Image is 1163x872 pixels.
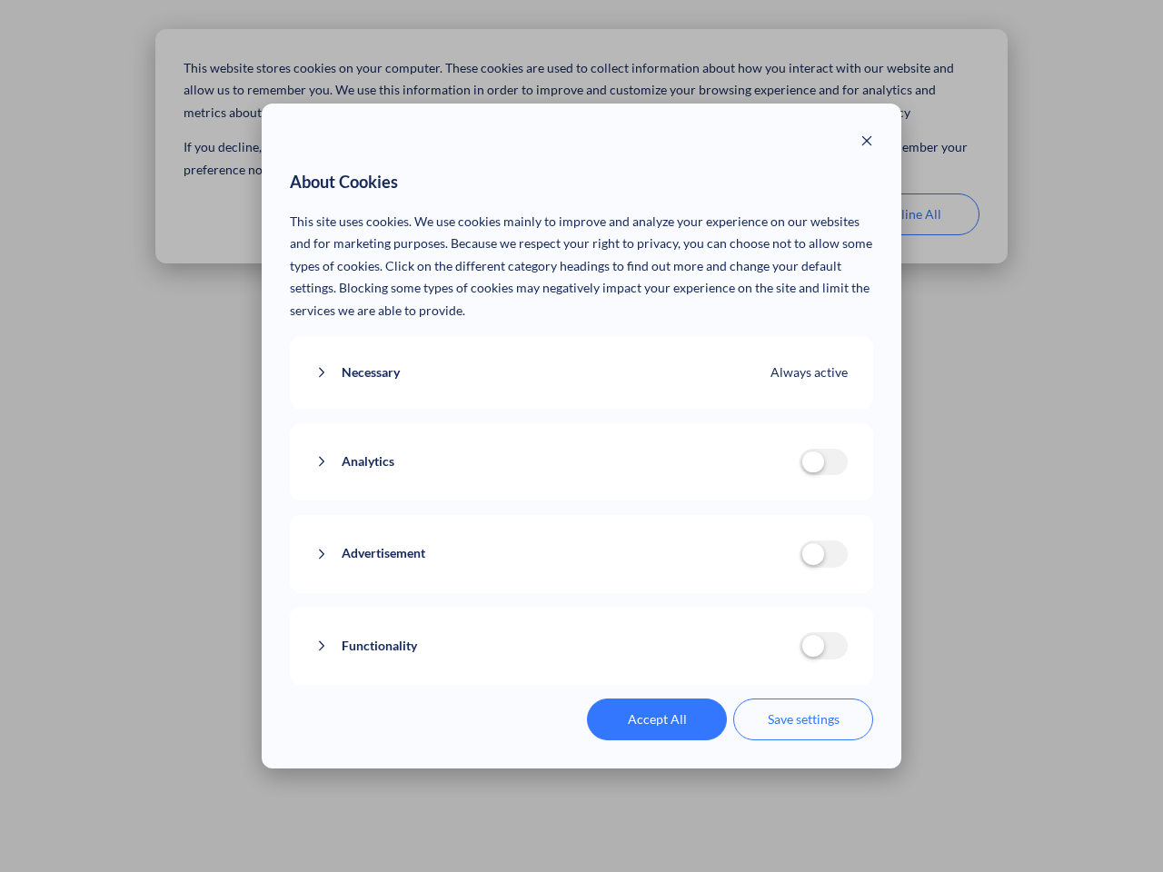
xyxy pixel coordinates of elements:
[860,132,873,154] button: Close modal
[733,699,873,740] button: Save settings
[315,451,800,473] button: Analytics
[342,451,394,473] span: Analytics
[315,542,800,565] button: Advertisement
[770,362,848,384] span: Always active
[342,542,425,565] span: Advertisement
[315,362,771,384] button: Necessary
[342,635,417,658] span: Functionality
[342,362,400,384] span: Necessary
[1072,785,1163,872] iframe: Chat Widget
[290,168,398,197] span: About Cookies
[315,635,800,658] button: Functionality
[587,699,727,740] button: Accept All
[290,211,874,322] p: This site uses cookies. We use cookies mainly to improve and analyze your experience on our websi...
